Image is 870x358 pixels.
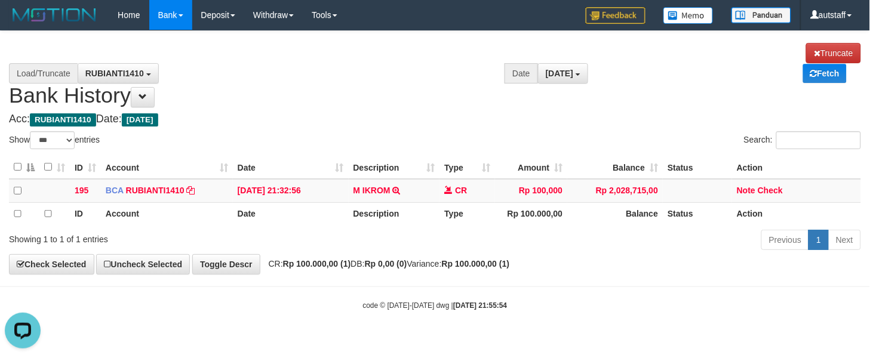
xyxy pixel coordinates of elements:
[439,202,495,225] th: Type
[567,179,663,202] td: Rp 2,028,715,00
[663,156,732,179] th: Status
[546,69,573,78] span: [DATE]
[737,186,755,195] a: Note
[192,254,260,274] a: Toggle Descr
[96,254,190,274] a: Uncheck Selected
[9,63,78,84] div: Load/Truncate
[363,301,508,310] small: code © [DATE]-[DATE] dwg |
[187,186,195,195] a: Copy RUBIANTI1410 to clipboard
[808,230,829,250] a: 1
[567,156,663,179] th: Balance: activate to sort column ascending
[365,259,407,268] strong: Rp 0,00 (0)
[233,202,349,225] th: Date
[233,179,349,202] td: [DATE] 21:32:56
[30,113,96,126] span: RUBIANTI1410
[495,156,567,179] th: Amount: activate to sort column ascending
[85,69,144,78] span: RUBIANTI1410
[495,202,567,225] th: Rp 100.000,00
[9,229,353,245] div: Showing 1 to 1 of 1 entries
[349,202,440,225] th: Description
[9,156,39,179] th: : activate to sort column descending
[538,63,588,84] button: [DATE]
[455,186,467,195] span: CR
[732,202,861,225] th: Action
[663,7,714,24] img: Button%20Memo.svg
[233,156,349,179] th: Date: activate to sort column ascending
[39,156,70,179] th: : activate to sort column ascending
[263,259,510,268] span: CR: DB: Variance:
[70,202,101,225] th: ID
[349,156,440,179] th: Description: activate to sort column ascending
[442,259,510,268] strong: Rp 100.000,00 (1)
[439,156,495,179] th: Type: activate to sort column ascending
[101,156,233,179] th: Account: activate to sort column ascending
[106,186,124,195] span: BCA
[776,131,861,149] input: Search:
[567,202,663,225] th: Balance
[353,186,391,195] a: M IKROM
[9,6,100,24] img: MOTION_logo.png
[70,156,101,179] th: ID: activate to sort column ascending
[78,63,159,84] button: RUBIANTI1410
[505,63,538,84] div: Date
[731,7,791,23] img: panduan.png
[126,186,185,195] a: RUBIANTI1410
[806,43,861,63] a: Truncate
[495,179,567,202] td: Rp 100,000
[663,202,732,225] th: Status
[732,156,861,179] th: Action
[75,186,88,195] span: 195
[9,254,94,274] a: Check Selected
[828,230,861,250] a: Next
[101,202,233,225] th: Account
[5,5,41,41] button: Open LiveChat chat widget
[453,301,507,310] strong: [DATE] 21:55:54
[761,230,809,250] a: Previous
[758,186,783,195] a: Check
[586,7,645,24] img: Feedback.jpg
[744,131,861,149] label: Search:
[9,113,861,125] h4: Acc: Date:
[9,43,861,107] h1: Bank History
[283,259,351,268] strong: Rp 100.000,00 (1)
[803,64,847,83] a: Fetch
[122,113,158,126] span: [DATE]
[30,131,75,149] select: Showentries
[9,131,100,149] label: Show entries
